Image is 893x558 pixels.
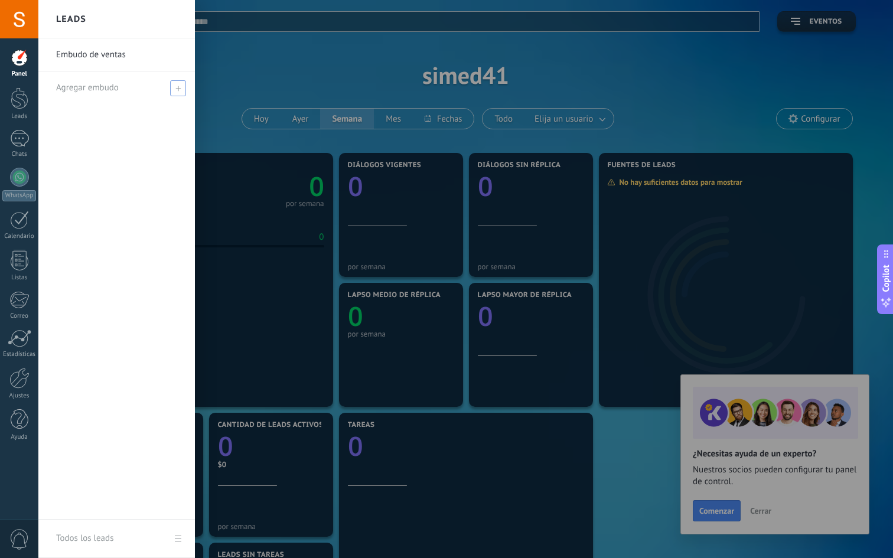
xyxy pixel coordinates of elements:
[2,233,37,240] div: Calendario
[2,113,37,120] div: Leads
[56,82,119,93] span: Agregar embudo
[2,351,37,358] div: Estadísticas
[38,520,195,558] a: Todos los leads
[2,274,37,282] div: Listas
[2,70,37,78] div: Panel
[2,190,36,201] div: WhatsApp
[56,522,113,555] div: Todos los leads
[2,151,37,158] div: Chats
[880,265,892,292] span: Copilot
[56,38,183,71] a: Embudo de ventas
[170,80,186,96] span: Agregar embudo
[2,312,37,320] div: Correo
[56,1,86,38] h2: Leads
[2,433,37,441] div: Ayuda
[2,392,37,400] div: Ajustes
